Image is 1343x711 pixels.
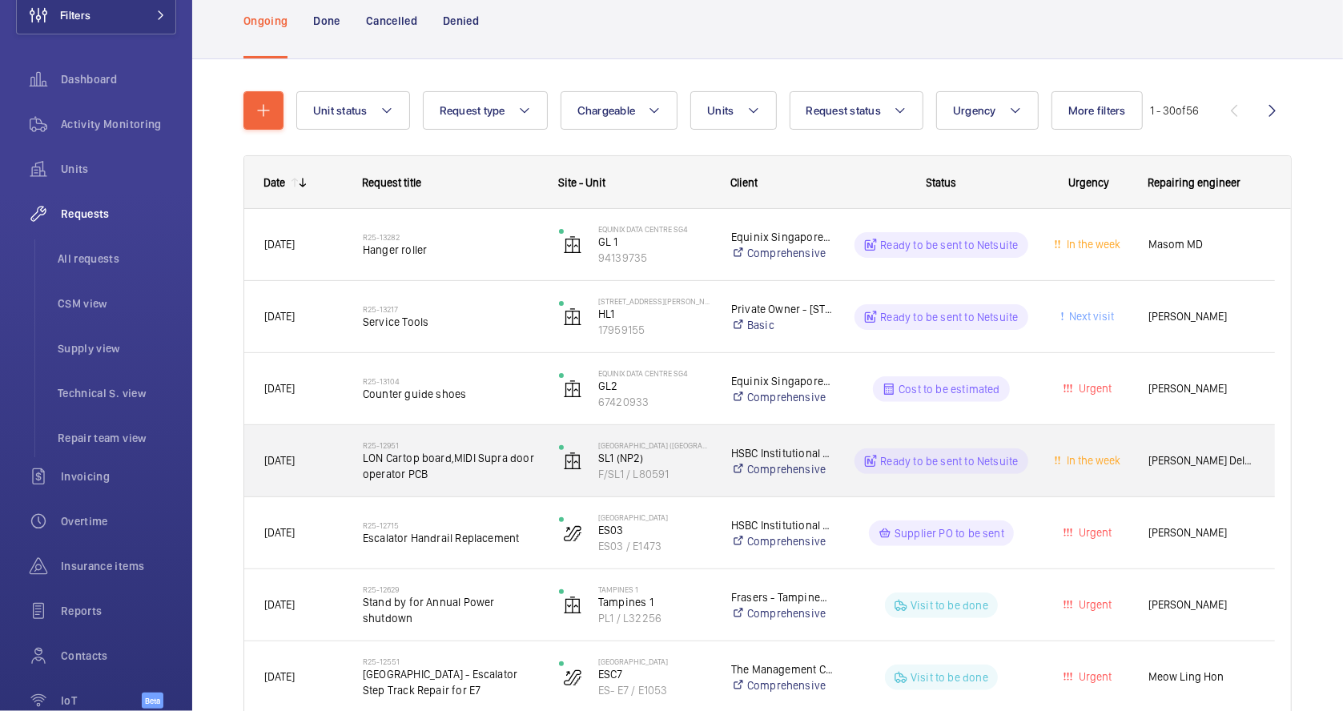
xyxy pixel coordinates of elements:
[936,91,1039,130] button: Urgency
[443,13,479,29] p: Denied
[244,353,1275,425] div: Press SPACE to select this row.
[264,526,295,539] span: [DATE]
[1148,307,1255,326] span: [PERSON_NAME]
[577,104,636,117] span: Chargeable
[598,610,710,626] p: PL1 / L32256
[598,234,710,250] p: GL 1
[790,91,924,130] button: Request status
[927,176,957,189] span: Status
[264,454,295,467] span: [DATE]
[598,466,710,482] p: F/SL1 / L80591
[264,238,295,251] span: [DATE]
[363,594,538,626] span: Stand by for Annual Power shutdown
[598,440,710,450] p: [GEOGRAPHIC_DATA] ([GEOGRAPHIC_DATA])
[563,235,582,255] img: elevator.svg
[1064,454,1120,467] span: In the week
[264,382,295,395] span: [DATE]
[60,7,90,23] span: Filters
[598,224,710,234] p: Equinix Data Centre SG4
[363,666,538,698] span: [GEOGRAPHIC_DATA] - Escalator Step Track Repair for E7
[61,513,176,529] span: Overtime
[296,91,410,130] button: Unit status
[58,430,176,446] span: Repair team view
[731,317,833,333] a: Basic
[731,589,833,605] p: Frasers - Tampines 1 LLP
[598,584,710,594] p: Tampines 1
[690,91,776,130] button: Units
[1068,176,1109,189] span: Urgency
[363,440,538,450] h2: R25-12951
[1148,176,1240,189] span: Repairing engineer
[61,693,142,709] span: IoT
[598,322,710,338] p: 17959155
[363,376,538,386] h2: R25-13104
[366,13,417,29] p: Cancelled
[363,657,538,666] h2: R25-12551
[1076,526,1112,539] span: Urgent
[880,237,1018,253] p: Ready to be sent to Netsuite
[953,104,996,117] span: Urgency
[61,648,176,664] span: Contacts
[264,670,295,683] span: [DATE]
[911,669,988,685] p: Visit to be done
[707,104,734,117] span: Units
[895,525,1004,541] p: Supplier PO to be sent
[1051,91,1143,130] button: More filters
[244,281,1275,353] div: Press SPACE to select this row.
[244,497,1275,569] div: Press SPACE to select this row.
[880,309,1018,325] p: Ready to be sent to Netsuite
[598,378,710,394] p: GL2
[598,594,710,610] p: Tampines 1
[363,530,538,546] span: Escalator Handrail Replacement
[731,245,833,261] a: Comprehensive
[363,242,538,258] span: Hanger roller
[598,450,710,466] p: SL1 (NP2)
[598,296,710,306] p: [STREET_ADDRESS][PERSON_NAME]
[1148,524,1255,542] span: [PERSON_NAME]
[58,251,176,267] span: All requests
[598,394,710,410] p: 67420933
[598,666,710,682] p: ESC7
[363,232,538,242] h2: R25-13282
[61,206,176,222] span: Requests
[731,445,833,461] p: HSBC Institutional Trust Services (S) Limited As Trustee Of Frasers Centrepoint Trust
[244,569,1275,641] div: Press SPACE to select this row.
[1148,668,1255,686] span: Meow Ling Hon
[558,176,605,189] span: Site - Unit
[1148,235,1255,254] span: Masom MD
[563,452,582,471] img: elevator.svg
[731,661,833,677] p: The Management Corporation Strata Title Plan No. 2193
[362,176,421,189] span: Request title
[1076,670,1112,683] span: Urgent
[58,295,176,311] span: CSM view
[1076,382,1112,395] span: Urgent
[363,304,538,314] h2: R25-13217
[1148,596,1255,614] span: [PERSON_NAME]
[440,104,505,117] span: Request type
[1176,104,1186,117] span: of
[1067,310,1115,323] span: Next visit
[598,368,710,378] p: Equinix Data Centre SG4
[899,381,1000,397] p: Cost to be estimated
[911,597,988,613] p: Visit to be done
[264,310,295,323] span: [DATE]
[58,340,176,356] span: Supply view
[563,668,582,687] img: escalator.svg
[731,461,833,477] a: Comprehensive
[1064,238,1120,251] span: In the week
[363,584,538,594] h2: R25-12629
[61,558,176,574] span: Insurance items
[1068,104,1126,117] span: More filters
[142,693,163,709] span: Beta
[1076,598,1112,611] span: Urgent
[58,385,176,401] span: Technical S. view
[244,425,1275,497] div: Press SPACE to select this row.
[563,596,582,615] img: elevator.svg
[598,522,710,538] p: ES03
[731,373,833,389] p: Equinix Singapore PTE LTD
[363,386,538,402] span: Counter guide shoes
[313,104,368,117] span: Unit status
[363,314,538,330] span: Service Tools
[61,71,176,87] span: Dashboard
[731,533,833,549] a: Comprehensive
